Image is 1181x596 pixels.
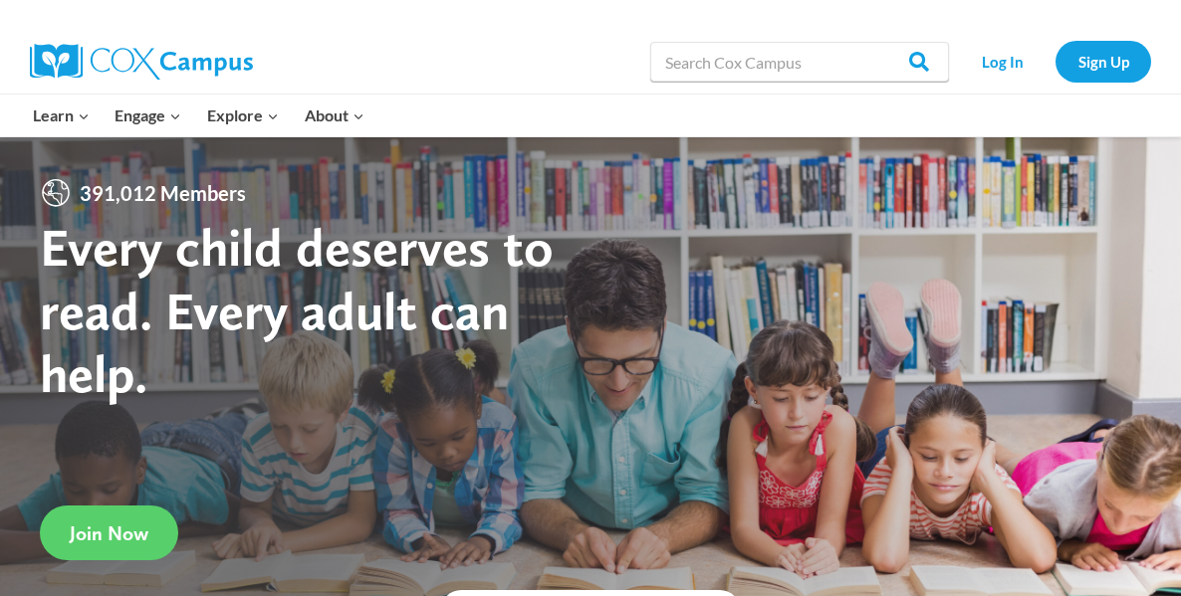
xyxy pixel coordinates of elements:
[959,41,1046,82] a: Log In
[650,42,949,82] input: Search Cox Campus
[30,44,253,80] img: Cox Campus
[40,505,178,560] a: Join Now
[40,215,554,405] strong: Every child deserves to read. Every adult can help.
[33,102,90,128] span: Learn
[305,102,364,128] span: About
[1056,41,1151,82] a: Sign Up
[70,521,148,545] span: Join Now
[207,102,279,128] span: Explore
[72,177,254,209] span: 391,012 Members
[959,41,1151,82] nav: Secondary Navigation
[115,102,181,128] span: Engage
[20,95,376,136] nav: Primary Navigation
